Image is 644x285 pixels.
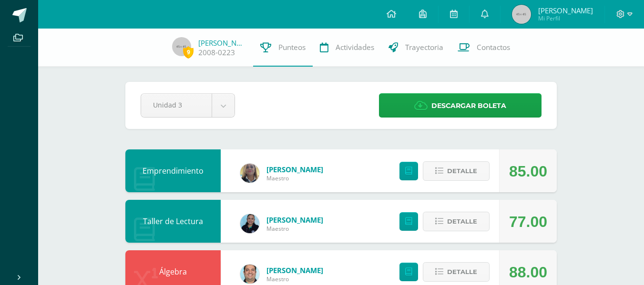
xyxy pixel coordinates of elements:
span: Descargar boleta [431,94,506,118]
a: [PERSON_NAME] [266,265,323,275]
img: 45x45 [512,5,531,24]
a: Unidad 3 [141,94,235,117]
a: 2008-0223 [198,48,235,58]
img: 332fbdfa08b06637aa495b36705a9765.png [240,265,259,284]
span: 9 [183,46,194,58]
div: 85.00 [509,150,547,193]
a: Trayectoria [381,29,450,67]
a: [PERSON_NAME] [198,38,246,48]
div: 77.00 [509,200,547,243]
a: [PERSON_NAME] [266,165,323,174]
span: Unidad 3 [153,94,200,116]
span: Mi Perfil [538,14,593,22]
div: Emprendimiento [125,149,221,192]
span: Detalle [447,213,477,230]
a: Contactos [450,29,517,67]
span: Detalle [447,162,477,180]
img: 45x45 [172,37,191,56]
span: Maestro [266,225,323,233]
button: Detalle [423,262,490,282]
span: Maestro [266,275,323,283]
span: [PERSON_NAME] [538,6,593,15]
img: c96224e79309de7917ae934cbb5c0b01.png [240,164,259,183]
span: Punteos [278,42,306,52]
div: Taller de Lectura [125,200,221,243]
span: Trayectoria [405,42,443,52]
a: Actividades [313,29,381,67]
span: Detalle [447,263,477,281]
a: Descargar boleta [379,93,542,118]
span: Maestro [266,174,323,182]
img: 9587b11a6988a136ca9b298a8eab0d3f.png [240,214,259,233]
a: [PERSON_NAME] [266,215,323,225]
span: Actividades [336,42,374,52]
span: Contactos [477,42,510,52]
a: Punteos [253,29,313,67]
button: Detalle [423,212,490,231]
button: Detalle [423,161,490,181]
